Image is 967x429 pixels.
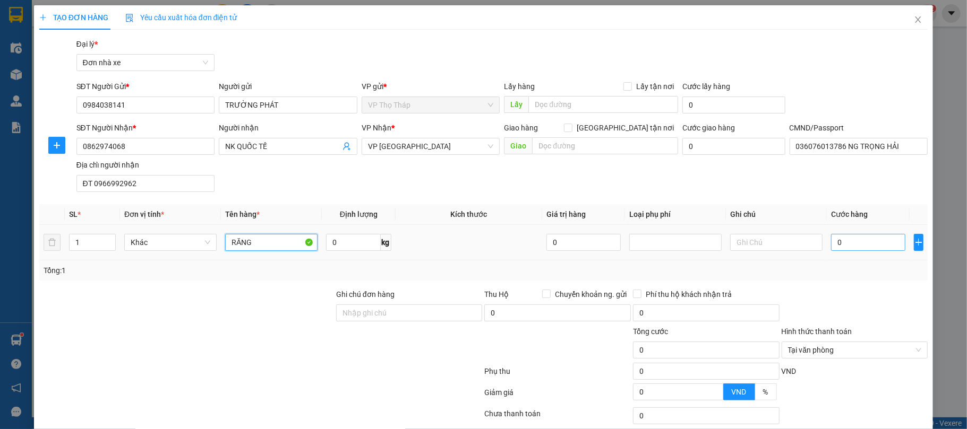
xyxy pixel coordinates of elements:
b: GỬI : VP Thọ Tháp [13,77,133,94]
div: CMND/Passport [790,122,928,134]
span: kg [381,234,391,251]
div: Người nhận [219,122,357,134]
span: SL [69,210,78,218]
span: plus [39,14,47,21]
label: Hình thức thanh toán [782,327,852,336]
span: Giá trị hàng [546,210,586,218]
div: Người gửi [219,81,357,92]
input: Cước giao hàng [682,138,785,155]
div: VP gửi [362,81,500,92]
span: Đại lý [76,40,98,48]
span: Phí thu hộ khách nhận trả [641,288,736,300]
input: VD: Bàn, Ghế [225,234,318,251]
li: Số 10 ngõ 15 Ngọc Hồi, Q.[PERSON_NAME], [GEOGRAPHIC_DATA] [99,26,444,39]
span: Đơn nhà xe [83,55,209,71]
label: Ghi chú đơn hàng [336,290,395,299]
span: user-add [343,142,351,151]
th: Ghi chú [726,204,827,225]
span: plus [914,238,923,247]
div: SĐT Người Nhận [76,122,215,134]
span: Giao hàng [504,124,538,132]
span: [GEOGRAPHIC_DATA] tận nơi [572,122,678,134]
span: Giao [504,137,532,154]
span: Định lượng [340,210,378,218]
input: Dọc đường [528,96,678,113]
div: Địa chỉ người nhận [76,159,215,171]
div: Chưa thanh toán [483,408,632,426]
span: Lấy tận nơi [632,81,678,92]
input: Cước lấy hàng [682,97,785,113]
span: Lấy hàng [504,82,535,91]
span: VP Thọ Tháp [368,97,494,113]
span: VND [782,367,797,375]
input: Địa chỉ của người nhận [76,175,215,192]
span: Kích thước [450,210,487,218]
button: Close [903,5,933,35]
span: Lấy [504,96,528,113]
div: Phụ thu [483,365,632,384]
label: Cước giao hàng [682,124,735,132]
span: VND [732,388,747,396]
span: Cước hàng [831,210,868,218]
input: Ghi chú đơn hàng [336,304,483,321]
button: plus [914,234,924,251]
li: Hotline: 19001155 [99,39,444,52]
div: SĐT Người Gửi [76,81,215,92]
span: Yêu cầu xuất hóa đơn điện tử [125,13,237,22]
span: Khác [131,234,210,250]
div: Tổng: 1 [44,265,374,276]
div: Giảm giá [483,387,632,405]
span: VP Nhận [362,124,391,132]
span: Thu Hộ [484,290,509,299]
span: close [914,15,922,24]
input: Ghi Chú [730,234,823,251]
input: Dọc đường [532,137,678,154]
img: icon [125,14,134,22]
button: delete [44,234,61,251]
button: plus [48,137,65,154]
span: Chuyển khoản ng. gửi [551,288,631,300]
span: Tổng cước [633,327,668,336]
span: plus [49,141,65,150]
th: Loại phụ phí [625,204,726,225]
span: Tên hàng [225,210,260,218]
span: Tại văn phòng [788,342,922,358]
label: Cước lấy hàng [682,82,730,91]
span: VP Ninh Bình [368,138,494,154]
span: % [763,388,768,396]
img: logo.jpg [13,13,66,66]
input: 0 [546,234,621,251]
span: TẠO ĐƠN HÀNG [39,13,108,22]
span: Đơn vị tính [124,210,164,218]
